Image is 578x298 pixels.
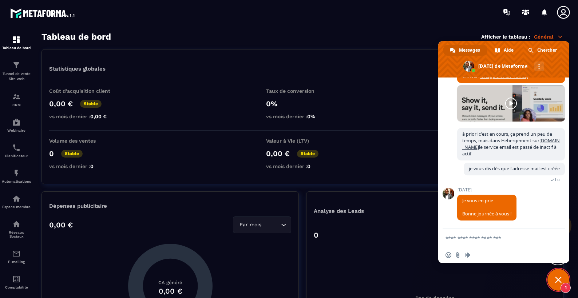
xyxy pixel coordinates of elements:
[90,163,94,169] span: 0
[462,131,560,157] span: à priori c'est en cours, ça prend un peu de temps, mais dans Hebergement sur le service email est...
[504,45,514,56] span: Aide
[488,45,521,56] div: Aide
[49,99,73,108] p: 0,00 €
[2,260,31,264] p: E-mailing
[314,208,435,214] p: Analyse des Leads
[307,163,310,169] span: 0
[2,103,31,107] p: CRM
[80,100,102,108] p: Stable
[443,45,487,56] div: Messages
[307,114,315,119] span: 0%
[2,189,31,214] a: automationsautomationsEspace membre
[446,235,546,242] textarea: Entrez votre message...
[12,118,21,127] img: automations
[10,7,76,20] img: logo
[2,112,31,138] a: automationsautomationsWebinaire
[2,163,31,189] a: automationsautomationsAutomatisations
[2,269,31,295] a: accountantaccountantComptabilité
[2,128,31,132] p: Webinaire
[537,45,557,56] span: Chercher
[2,55,31,87] a: formationformationTunnel de vente Site web
[2,138,31,163] a: schedulerschedulerPlanificateur
[266,99,339,108] p: 0%
[90,114,107,119] span: 0,00 €
[266,163,339,169] p: vs mois dernier :
[238,221,263,229] span: Par mois
[233,216,291,233] div: Search for option
[41,32,111,42] h3: Tableau de bord
[12,92,21,101] img: formation
[266,138,339,144] p: Valeur à Vie (LTV)
[297,150,318,158] p: Stable
[462,138,560,150] a: [DOMAIN_NAME]
[49,220,73,229] p: 0,00 €
[49,149,54,158] p: 0
[462,198,511,217] span: Je vous en prie. Bonne journée à vous !
[12,194,21,203] img: automations
[2,30,31,55] a: formationformationTableau de bord
[12,275,21,283] img: accountant
[49,65,106,72] p: Statistiques globales
[2,71,31,82] p: Tunnel de vente Site web
[49,203,291,209] p: Dépenses publicitaire
[12,35,21,44] img: formation
[12,143,21,152] img: scheduler
[263,221,279,229] input: Search for option
[547,269,569,291] div: Fermer le chat
[2,87,31,112] a: formationformationCRM
[49,88,122,94] p: Coût d'acquisition client
[2,285,31,289] p: Comptabilité
[2,214,31,244] a: social-networksocial-networkRéseaux Sociaux
[2,46,31,50] p: Tableau de bord
[12,61,21,69] img: formation
[459,45,480,56] span: Messages
[49,114,122,119] p: vs mois dernier :
[314,231,318,239] p: 0
[12,220,21,229] img: social-network
[446,252,451,258] span: Insérer un emoji
[534,33,563,40] p: Général
[2,179,31,183] p: Automatisations
[457,187,516,192] span: [DATE]
[481,34,530,40] p: Afficher le tableau :
[12,249,21,258] img: email
[464,252,470,258] span: Message audio
[266,114,339,119] p: vs mois dernier :
[61,150,83,158] p: Stable
[2,205,31,209] p: Espace membre
[469,166,560,172] span: je vous dis dès que l'adresse mail est créée
[266,88,339,94] p: Taux de conversion
[2,230,31,238] p: Réseaux Sociaux
[2,244,31,269] a: emailemailE-mailing
[534,61,544,71] div: Autres canaux
[2,154,31,158] p: Planificateur
[12,169,21,178] img: automations
[561,283,571,293] span: 1
[266,149,290,158] p: 0,00 €
[455,252,461,258] span: Envoyer un fichier
[49,138,122,144] p: Volume des ventes
[555,177,560,182] span: Lu
[49,163,122,169] p: vs mois dernier :
[522,45,564,56] div: Chercher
